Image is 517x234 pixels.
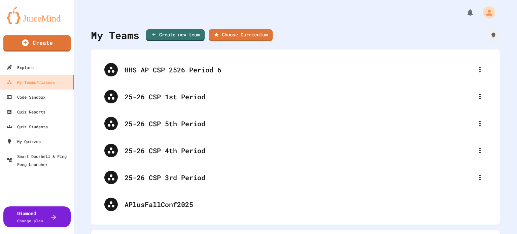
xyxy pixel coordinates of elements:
a: Choose Curriculum [209,29,273,41]
div: 25-26 CSP 3rd Period [98,164,493,191]
a: Create new team [146,29,205,41]
div: My Quizzes [7,137,41,145]
div: 25-26 CSP 1st Period [125,92,473,102]
div: Code Sandbox [7,93,45,101]
div: My Teams/Classes [7,78,55,86]
div: Smart Doorbell & Ping Pong Launcher [7,152,71,168]
a: Create [3,35,71,52]
div: 25-26 CSP 1st Period [98,83,493,110]
div: Quiz Reports [7,108,45,116]
div: 25-26 CSP 4th Period [98,137,493,164]
span: Change plan [17,218,43,223]
div: My Notifications [454,7,476,18]
div: Quiz Students [7,123,48,131]
iframe: chat widget [461,178,510,206]
button: DiamondChange plan [3,206,71,227]
div: 25-26 CSP 4th Period [125,145,473,156]
div: HHS AP CSP 2526 Period 6 [98,56,493,83]
iframe: chat widget [489,207,510,227]
div: How it works [487,29,500,42]
div: My Teams [91,28,139,43]
div: APlusFallConf2025 [98,191,493,218]
div: 25-26 CSP 5th Period [125,119,473,129]
div: APlusFallConf2025 [125,199,487,209]
div: My Account [476,5,497,20]
div: Explore [7,63,34,71]
div: 25-26 CSP 3rd Period [125,172,473,182]
div: HHS AP CSP 2526 Period 6 [125,65,473,75]
div: Diamond [17,210,43,224]
div: 25-26 CSP 5th Period [98,110,493,137]
img: logo-orange.svg [7,7,67,24]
